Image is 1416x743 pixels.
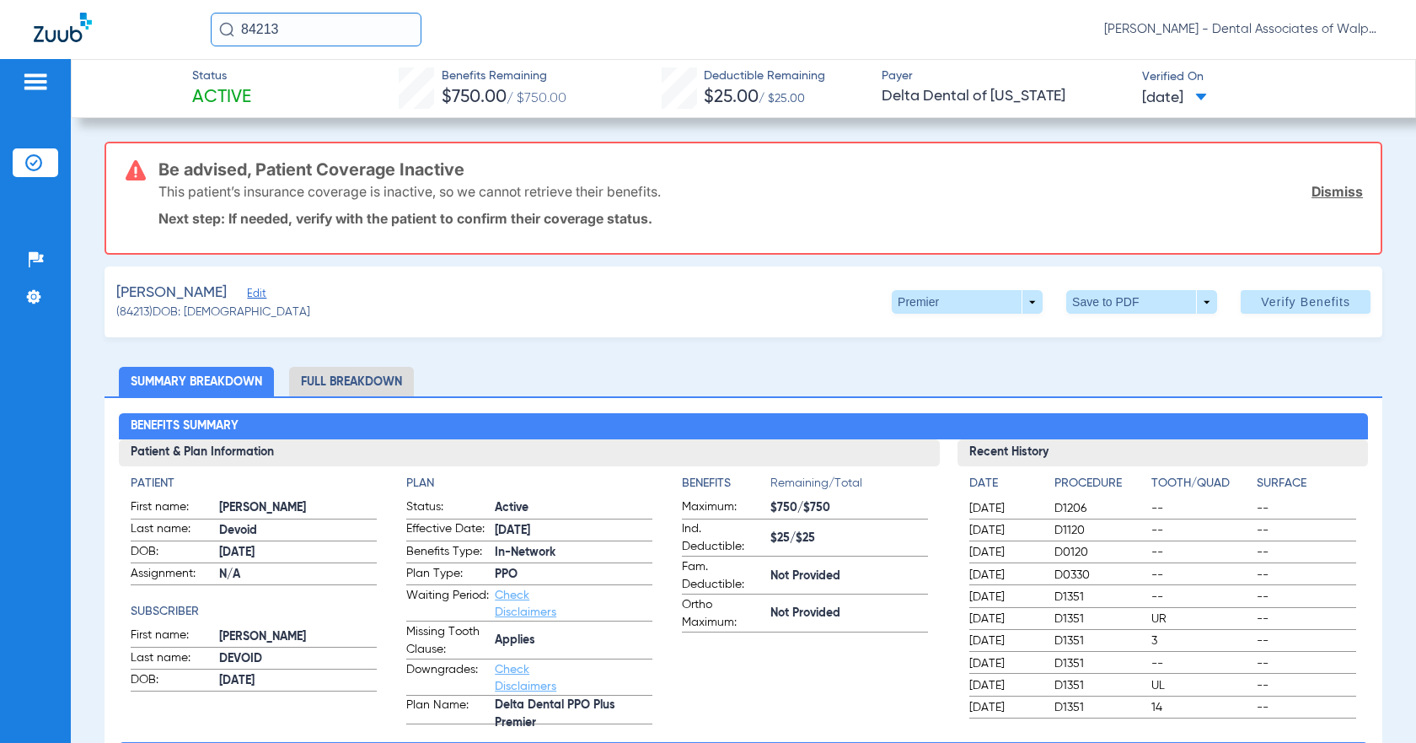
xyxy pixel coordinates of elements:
[119,413,1367,440] h2: Benefits Summary
[495,499,652,517] span: Active
[119,367,274,396] li: Summary Breakdown
[1151,589,1251,606] span: --
[219,499,377,517] span: [PERSON_NAME]
[1151,475,1251,493] h4: Tooth/Quad
[1104,21,1382,38] span: [PERSON_NAME] - Dental Associates of Walpole
[495,664,556,692] a: Check Disclaimers
[1066,290,1217,314] button: Save to PDF
[247,288,262,304] span: Edit
[969,699,1040,716] span: [DATE]
[1311,183,1363,200] a: Dismiss
[1054,633,1145,649] span: D1351
[1151,633,1251,649] span: 3
[219,650,377,668] span: DEVOID
[289,367,414,396] li: Full Breakdown
[495,544,652,562] span: In-Network
[406,475,652,493] h4: Plan
[1261,295,1350,309] span: Verify Benefits
[1142,68,1388,86] span: Verified On
[770,605,928,622] span: Not Provided
[406,623,489,659] span: Missing Tooth Clause:
[1054,567,1145,584] span: D0330
[131,498,213,519] span: First name:
[969,475,1040,498] app-breakdown-title: Date
[682,520,764,556] span: Ind. Deductible:
[882,67,1128,85] span: Payer
[116,283,227,304] span: [PERSON_NAME]
[770,475,928,498] span: Remaining/Total
[219,566,377,584] span: N/A
[442,89,507,106] span: $750.00
[969,544,1040,561] span: [DATE]
[131,475,377,493] h4: Patient
[682,596,764,632] span: Ortho Maximum:
[1054,522,1145,539] span: D1120
[759,93,805,105] span: / $25.00
[406,543,489,563] span: Benefits Type:
[211,13,421,46] input: Search for patients
[192,67,251,85] span: Status
[158,183,661,200] p: This patient’s insurance coverage is inactive, so we cannot retrieve their benefits.
[131,603,377,621] h4: Subscriber
[969,677,1040,694] span: [DATE]
[1054,544,1145,561] span: D0120
[969,567,1040,584] span: [DATE]
[507,92,566,105] span: / $750.00
[1054,475,1145,493] h4: Procedure
[1257,475,1356,498] app-breakdown-title: Surface
[1257,544,1356,561] span: --
[119,439,939,466] h3: Patient & Plan Information
[131,565,213,585] span: Assignment:
[442,67,566,85] span: Benefits Remaining
[1151,677,1251,694] span: UL
[1241,290,1370,314] button: Verify Benefits
[682,498,764,519] span: Maximum:
[969,655,1040,672] span: [DATE]
[1257,611,1356,627] span: --
[682,475,770,498] app-breakdown-title: Benefits
[969,500,1040,517] span: [DATE]
[131,627,213,647] span: First name:
[34,13,92,42] img: Zuub Logo
[495,632,652,649] span: Applies
[495,590,556,618] a: Check Disclaimers
[219,22,234,37] img: Search Icon
[704,67,825,85] span: Deductible Remaining
[406,661,489,695] span: Downgrades:
[1054,655,1145,672] span: D1351
[1257,633,1356,649] span: --
[1257,475,1356,493] h4: Surface
[1142,88,1207,109] span: [DATE]
[1151,611,1251,627] span: UR
[1257,567,1356,584] span: --
[192,86,251,110] span: Active
[158,210,1363,227] p: Next step: If needed, verify with the patient to confirm their coverage status.
[957,439,1368,466] h3: Recent History
[704,89,759,106] span: $25.00
[406,697,489,724] span: Plan Name:
[1257,589,1356,606] span: --
[1257,522,1356,539] span: --
[219,544,377,562] span: [DATE]
[882,86,1128,107] span: Delta Dental of [US_STATE]
[1332,662,1416,743] iframe: Chat Widget
[131,649,213,670] span: Last name:
[406,520,489,541] span: Effective Date:
[116,304,310,321] span: (84213) DOB: [DEMOGRAPHIC_DATA]
[969,633,1040,649] span: [DATE]
[770,530,928,547] span: $25/$25
[1054,677,1145,694] span: D1351
[1054,611,1145,627] span: D1351
[219,628,377,646] span: [PERSON_NAME]
[158,161,1363,178] h3: Be advised, Patient Coverage Inactive
[969,611,1040,627] span: [DATE]
[1151,655,1251,672] span: --
[406,498,489,519] span: Status:
[1151,522,1251,539] span: --
[969,475,1040,493] h4: Date
[131,671,213,692] span: DOB:
[892,290,1043,314] button: Premier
